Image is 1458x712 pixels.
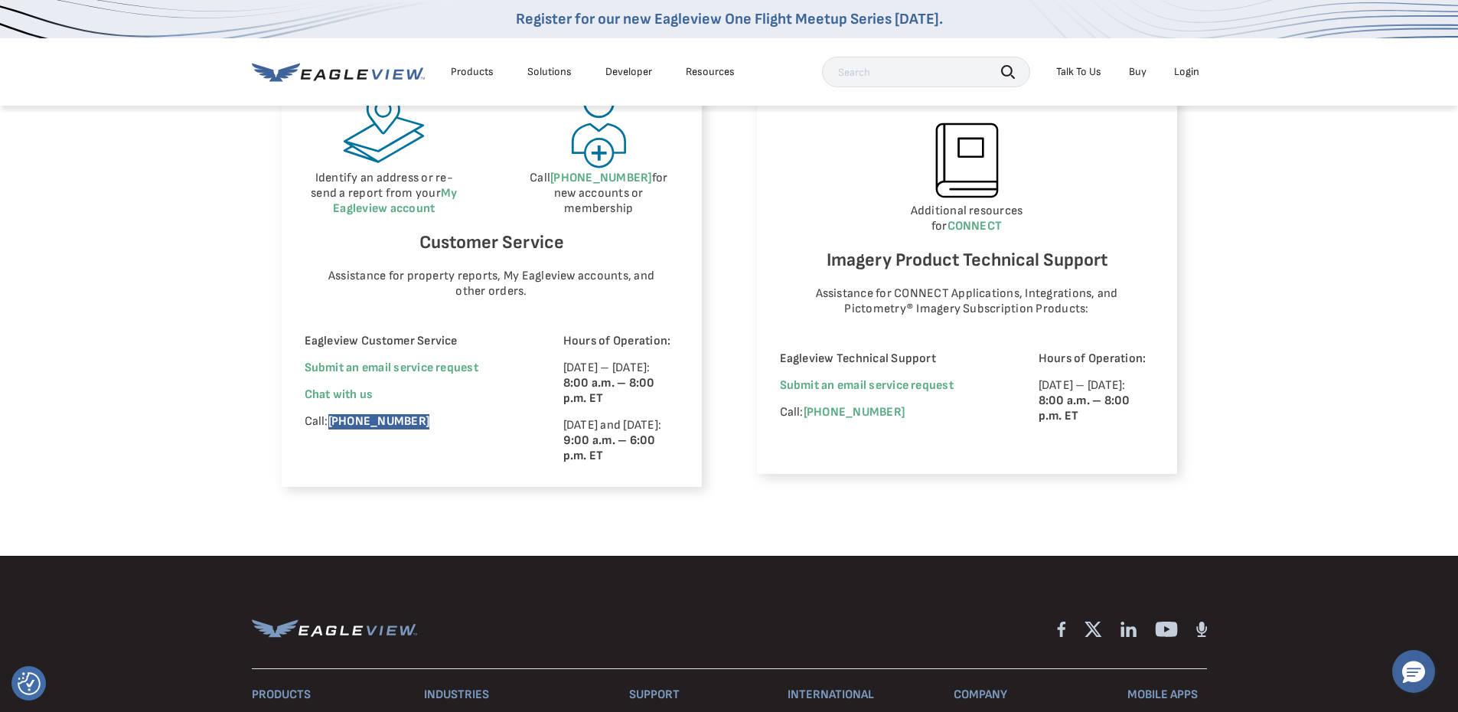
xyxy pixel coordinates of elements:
[305,387,373,402] span: Chat with us
[563,334,679,349] p: Hours of Operation:
[948,219,1003,234] a: CONNECT
[1039,378,1154,424] p: [DATE] – [DATE]:
[686,65,735,79] div: Resources
[305,414,521,429] p: Call:
[319,269,664,299] p: Assistance for property reports, My Eagleview accounts, and other orders.
[328,414,429,429] a: [PHONE_NUMBER]
[305,334,521,349] p: Eagleview Customer Service
[1129,65,1147,79] a: Buy
[563,376,655,406] strong: 8:00 a.m. – 8:00 p.m. ET
[18,672,41,695] button: Consent Preferences
[1174,65,1199,79] div: Login
[1039,394,1130,423] strong: 8:00 a.m. – 8:00 p.m. ET
[333,186,457,216] a: My Eagleview account
[780,351,996,367] p: Eagleview Technical Support
[780,378,954,393] a: Submit an email service request
[780,405,996,420] p: Call:
[780,204,1154,234] p: Additional resources for
[424,688,611,702] h3: Industries
[516,10,943,28] a: Register for our new Eagleview One Flight Meetup Series [DATE].
[563,418,679,464] p: [DATE] and [DATE]:
[1127,688,1207,702] h3: Mobile Apps
[780,246,1154,275] h6: Imagery Product Technical Support
[605,65,652,79] a: Developer
[788,688,935,702] h3: International
[1392,650,1435,693] button: Hello, have a question? Let’s chat.
[305,228,679,257] h6: Customer Service
[1039,351,1154,367] p: Hours of Operation:
[1056,65,1101,79] div: Talk To Us
[629,688,769,702] h3: Support
[563,361,679,407] p: [DATE] – [DATE]:
[18,672,41,695] img: Revisit consent button
[954,688,1108,702] h3: Company
[794,286,1139,317] p: Assistance for CONNECT Applications, Integrations, and Pictometry® Imagery Subscription Products:
[252,688,406,702] h3: Products
[804,405,905,420] a: [PHONE_NUMBER]
[550,171,651,185] a: [PHONE_NUMBER]
[563,433,656,463] strong: 9:00 a.m. – 6:00 p.m. ET
[305,361,478,375] a: Submit an email service request
[519,171,679,217] p: Call for new accounts or membership
[305,171,465,217] p: Identify an address or re-send a report from your
[527,65,572,79] div: Solutions
[822,57,1030,87] input: Search
[451,65,494,79] div: Products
